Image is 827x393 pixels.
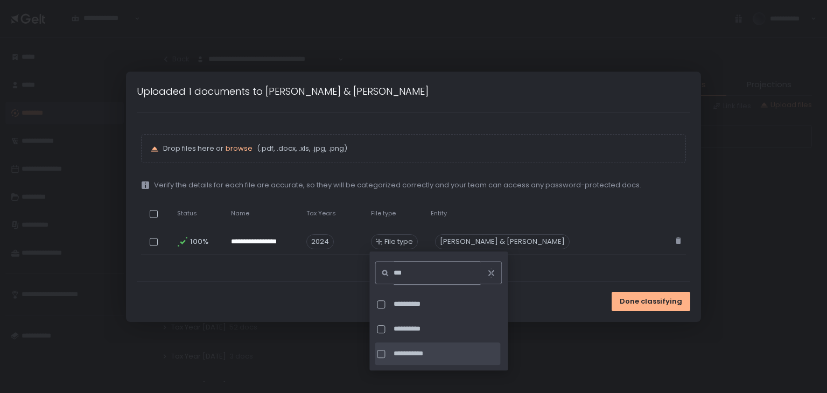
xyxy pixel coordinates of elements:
span: Status [177,209,197,217]
button: Done classifying [612,292,690,311]
span: Tax Years [306,209,336,217]
span: File type [384,237,413,247]
span: Name [231,209,249,217]
button: browse [226,144,253,153]
h1: Uploaded 1 documents to [PERSON_NAME] & [PERSON_NAME] [137,84,429,99]
span: (.pdf, .docx, .xls, .jpg, .png) [255,144,347,153]
span: Done classifying [620,297,682,306]
span: 2024 [306,234,334,249]
span: Verify the details for each file are accurate, so they will be categorized correctly and your tea... [154,180,641,190]
span: Entity [431,209,447,217]
span: File type [371,209,396,217]
span: browse [226,143,253,153]
div: [PERSON_NAME] & [PERSON_NAME] [435,234,570,249]
p: Drop files here or [163,144,677,153]
span: 100% [190,237,207,247]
